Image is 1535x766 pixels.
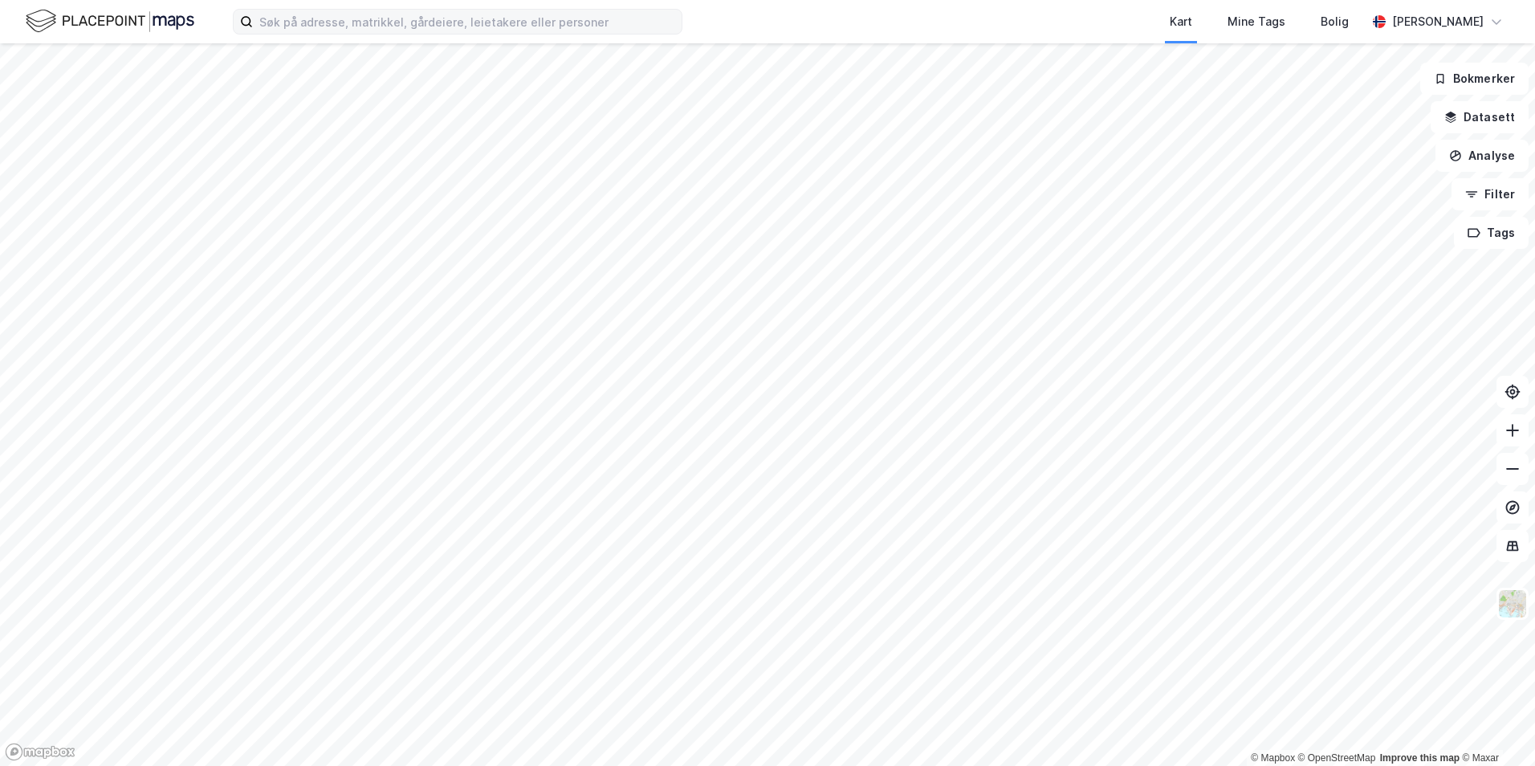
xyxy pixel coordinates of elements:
[1454,217,1529,249] button: Tags
[1170,12,1192,31] div: Kart
[1321,12,1349,31] div: Bolig
[1431,101,1529,133] button: Datasett
[1452,178,1529,210] button: Filter
[1298,752,1376,764] a: OpenStreetMap
[1420,63,1529,95] button: Bokmerker
[5,743,75,761] a: Mapbox homepage
[1455,689,1535,766] div: Kontrollprogram for chat
[1435,140,1529,172] button: Analyse
[1497,589,1528,619] img: Z
[1380,752,1460,764] a: Improve this map
[1455,689,1535,766] iframe: Chat Widget
[26,7,194,35] img: logo.f888ab2527a4732fd821a326f86c7f29.svg
[253,10,682,34] input: Søk på adresse, matrikkel, gårdeiere, leietakere eller personer
[1251,752,1295,764] a: Mapbox
[1228,12,1285,31] div: Mine Tags
[1392,12,1484,31] div: [PERSON_NAME]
